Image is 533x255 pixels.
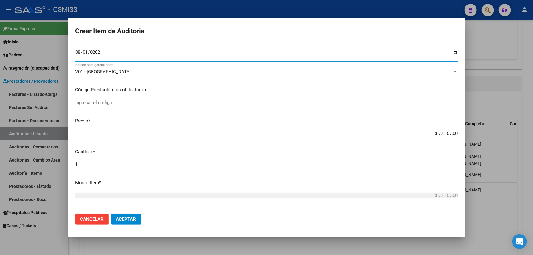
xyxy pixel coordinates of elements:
span: Aceptar [116,217,136,222]
p: Precio [75,118,458,125]
p: Monto Item [75,179,458,186]
span: V01 - [GEOGRAPHIC_DATA] [75,69,131,75]
p: Cantidad [75,148,458,155]
div: Open Intercom Messenger [512,234,527,249]
p: Código Prestación (no obligatorio) [75,86,458,93]
button: Aceptar [111,214,141,225]
button: Cancelar [75,214,109,225]
h2: Crear Item de Auditoria [75,25,458,37]
span: Cancelar [80,217,104,222]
